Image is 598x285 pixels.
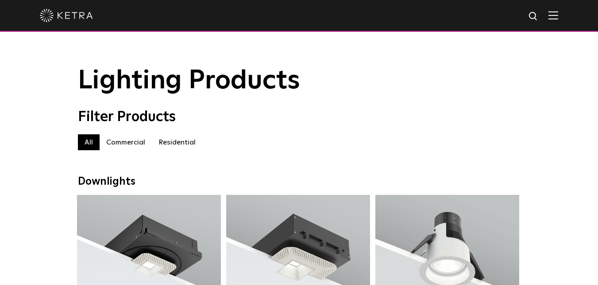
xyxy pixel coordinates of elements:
label: Commercial [100,134,152,150]
label: All [78,134,100,150]
span: Lighting Products [78,68,300,94]
label: Residential [152,134,202,150]
div: Filter Products [78,109,521,125]
div: Downlights [78,175,521,188]
img: ketra-logo-2019-white [40,9,93,22]
img: Hamburger%20Nav.svg [548,11,558,19]
img: search icon [528,11,539,22]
